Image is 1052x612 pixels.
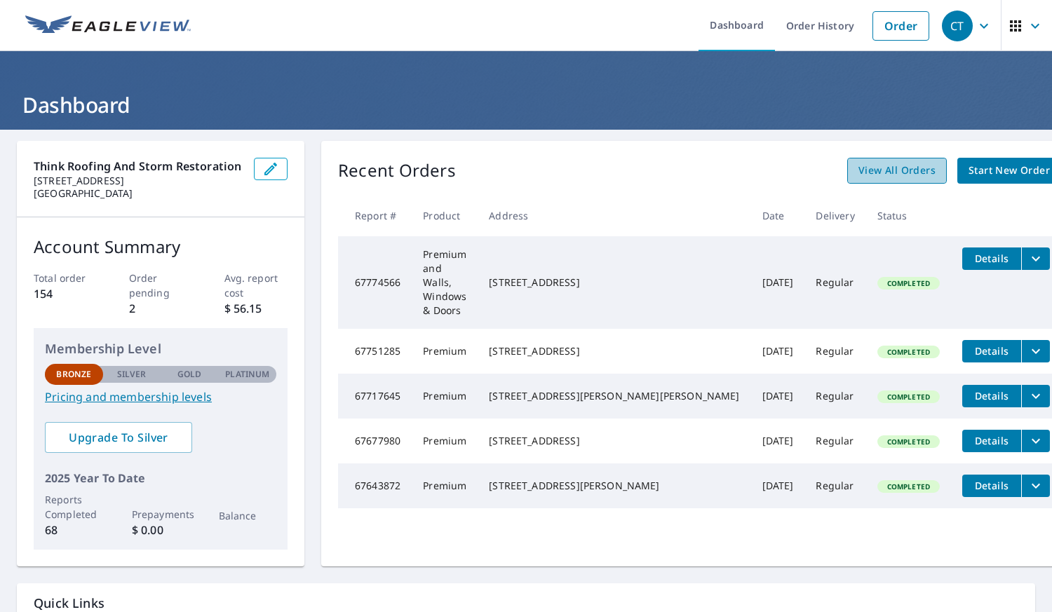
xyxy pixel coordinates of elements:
td: [DATE] [751,236,805,329]
th: Date [751,195,805,236]
td: 67774566 [338,236,412,329]
td: Premium [412,374,478,419]
button: filesDropdownBtn-67774566 [1021,247,1050,270]
button: detailsBtn-67717645 [962,385,1021,407]
td: Premium [412,419,478,463]
p: Reports Completed [45,492,103,522]
p: Balance [219,508,277,523]
span: Start New Order [969,162,1050,179]
span: Details [971,389,1013,402]
span: Completed [879,278,938,288]
p: Bronze [56,368,91,381]
td: [DATE] [751,374,805,419]
div: [STREET_ADDRESS][PERSON_NAME] [489,479,739,493]
a: Upgrade To Silver [45,422,192,453]
a: View All Orders [847,158,947,184]
p: $ 0.00 [132,522,190,538]
span: Details [971,434,1013,447]
td: 67643872 [338,463,412,508]
p: Think Roofing and Storm Restoration [34,158,243,175]
span: Upgrade To Silver [56,430,181,445]
p: Silver [117,368,147,381]
td: Regular [804,236,865,329]
button: detailsBtn-67774566 [962,247,1021,270]
span: Completed [879,437,938,447]
th: Report # [338,195,412,236]
p: Avg. report cost [224,271,288,300]
td: [DATE] [751,329,805,374]
p: 154 [34,285,97,302]
p: Recent Orders [338,158,456,184]
p: [STREET_ADDRESS] [34,175,243,187]
p: 68 [45,522,103,538]
a: Order [872,11,929,41]
td: Regular [804,419,865,463]
p: Order pending [129,271,193,300]
img: EV Logo [25,15,191,36]
span: View All Orders [858,162,936,179]
button: filesDropdownBtn-67717645 [1021,385,1050,407]
span: Details [971,252,1013,265]
span: Completed [879,392,938,402]
th: Address [478,195,750,236]
p: Total order [34,271,97,285]
div: CT [942,11,973,41]
button: filesDropdownBtn-67751285 [1021,340,1050,362]
th: Product [412,195,478,236]
th: Delivery [804,195,865,236]
h1: Dashboard [17,90,1035,119]
button: filesDropdownBtn-67643872 [1021,475,1050,497]
div: [STREET_ADDRESS] [489,276,739,290]
p: Quick Links [34,594,1018,612]
p: Gold [177,368,201,381]
td: Regular [804,374,865,419]
td: 67677980 [338,419,412,463]
td: Regular [804,329,865,374]
div: [STREET_ADDRESS] [489,434,739,448]
th: Status [866,195,951,236]
span: Completed [879,347,938,357]
td: 67751285 [338,329,412,374]
td: Premium [412,329,478,374]
td: [DATE] [751,463,805,508]
p: $ 56.15 [224,300,288,317]
td: [DATE] [751,419,805,463]
span: Completed [879,482,938,491]
div: [STREET_ADDRESS][PERSON_NAME][PERSON_NAME] [489,389,739,403]
td: Premium and Walls, Windows & Doors [412,236,478,329]
td: Premium [412,463,478,508]
p: 2025 Year To Date [45,470,276,487]
div: [STREET_ADDRESS] [489,344,739,358]
p: Platinum [225,368,269,381]
span: Details [971,479,1013,492]
span: Details [971,344,1013,358]
p: Membership Level [45,339,276,358]
button: filesDropdownBtn-67677980 [1021,430,1050,452]
p: [GEOGRAPHIC_DATA] [34,187,243,200]
button: detailsBtn-67643872 [962,475,1021,497]
td: Regular [804,463,865,508]
button: detailsBtn-67751285 [962,340,1021,362]
td: 67717645 [338,374,412,419]
a: Pricing and membership levels [45,388,276,405]
p: 2 [129,300,193,317]
p: Account Summary [34,234,288,259]
button: detailsBtn-67677980 [962,430,1021,452]
p: Prepayments [132,507,190,522]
